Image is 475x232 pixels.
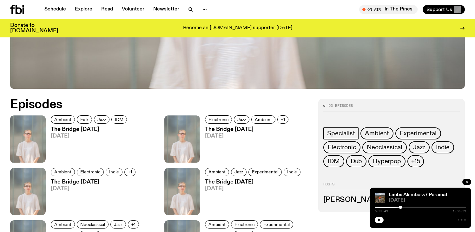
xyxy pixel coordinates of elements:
a: Dub [346,155,366,167]
span: Electronic [328,144,356,151]
h3: The Bridge [DATE] [205,179,302,185]
button: +15 [407,155,424,167]
span: Jazz [97,117,106,122]
h3: The Bridge [DATE] [205,127,290,132]
span: +1 [131,222,135,227]
h2: Hosts [323,183,460,190]
a: Ambient [205,168,229,176]
img: Mara stands in front of a frosted glass wall wearing a cream coloured t-shirt and black glasses. ... [10,115,46,163]
span: Jazz [114,222,122,227]
a: Neoclassical [362,141,407,153]
h3: [PERSON_NAME] [323,197,460,203]
span: Ambient [255,117,272,122]
a: Hyperpop [368,155,405,167]
button: +1 [277,115,288,124]
span: Experimental [252,170,278,174]
span: [DATE] [205,133,290,139]
a: Indie [106,168,122,176]
button: +1 [128,220,139,229]
span: Support Us [426,7,452,12]
span: Jazz [234,170,243,174]
span: Electronic [80,170,100,174]
a: Ambient [360,127,393,139]
a: Indie [432,141,454,153]
span: Specialist [327,130,355,137]
a: Jazz [94,115,109,124]
span: +15 [411,158,420,165]
a: Ambient [51,168,75,176]
span: Jazz [413,144,425,151]
a: Explore [71,5,96,14]
a: Ambient [51,220,75,229]
span: IDM [115,117,123,122]
a: Specialist [323,127,359,139]
a: Electronic [205,115,232,124]
a: Ambient [51,115,75,124]
a: The Bridge [DATE][DATE] [46,179,137,215]
p: Become an [DOMAIN_NAME] supporter [DATE] [183,25,292,31]
span: Ambient [208,170,226,174]
a: Experimental [395,127,441,139]
button: +1 [124,168,135,176]
span: [DATE] [51,133,129,139]
span: 1:59:59 [453,210,466,213]
h3: The Bridge [DATE] [51,127,129,132]
span: 0:33:49 [375,210,388,213]
span: Indie [109,170,119,174]
a: Schedule [41,5,70,14]
a: Volunteer [118,5,148,14]
a: Electronic [231,220,258,229]
span: IDM [328,158,340,165]
span: Neoclassical [80,222,105,227]
span: [DATE] [205,186,302,191]
a: Experimental [248,168,282,176]
a: Jazz [409,141,430,153]
span: [DATE] [51,186,137,191]
span: Folk [80,117,89,122]
a: The Bridge [DATE][DATE] [46,127,129,163]
span: Indie [287,170,297,174]
span: Ambient [54,170,71,174]
h2: Episodes [10,99,311,110]
a: Newsletter [149,5,183,14]
a: Limbs Akimbo w/ Paramat [389,192,447,197]
span: 53 episodes [328,104,353,107]
span: [DATE] [389,198,466,203]
h3: The Bridge [DATE] [51,179,137,185]
img: Mara stands in front of a frosted glass wall wearing a cream coloured t-shirt and black glasses. ... [164,168,200,215]
a: Jazz [110,220,126,229]
h3: Donate to [DOMAIN_NAME] [10,23,58,34]
span: Ambient [365,130,389,137]
span: Electronic [208,117,228,122]
a: Folk [77,115,92,124]
span: Ambient [208,222,226,227]
span: Dub [351,158,362,165]
span: Indie [436,144,450,151]
a: Electronic [77,168,104,176]
a: IDM [111,115,127,124]
a: Ambient [251,115,275,124]
span: Jazz [237,117,246,122]
a: Neoclassical [77,220,109,229]
a: Ambient [205,220,229,229]
a: Jazz [234,115,249,124]
span: Neoclassical [367,144,402,151]
span: Experimental [263,222,290,227]
a: Indie [284,168,300,176]
img: Mara stands in front of a frosted glass wall wearing a cream coloured t-shirt and black glasses. ... [164,115,200,163]
button: On AirIn The Pines [359,5,418,14]
button: Support Us [423,5,465,14]
span: Ambient [54,222,71,227]
a: The Bridge [DATE][DATE] [200,127,290,163]
span: +1 [281,117,285,122]
a: IDM [323,155,344,167]
span: Hyperpop [373,158,401,165]
span: Electronic [234,222,254,227]
span: +1 [128,170,132,174]
a: Experimental [260,220,293,229]
span: Ambient [54,117,71,122]
span: Experimental [400,130,437,137]
a: Electronic [323,141,360,153]
a: The Bridge [DATE][DATE] [200,179,302,215]
img: Mara stands in front of a frosted glass wall wearing a cream coloured t-shirt and black glasses. ... [10,168,46,215]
